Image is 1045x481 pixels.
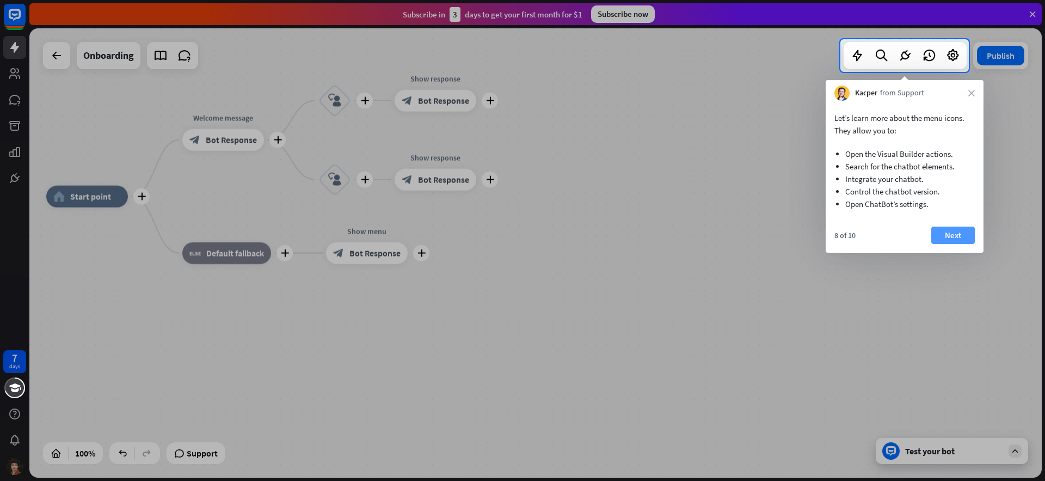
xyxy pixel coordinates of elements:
[845,198,964,210] li: Open ChatBot’s settings.
[834,230,856,240] div: 8 of 10
[845,173,964,185] li: Integrate your chatbot.
[9,4,41,37] button: Open LiveChat chat widget
[880,88,924,99] span: from Support
[968,90,975,96] i: close
[845,160,964,173] li: Search for the chatbot elements.
[845,185,964,198] li: Control the chatbot version.
[931,227,975,244] button: Next
[834,112,975,137] p: Let’s learn more about the menu icons. They allow you to:
[845,148,964,160] li: Open the Visual Builder actions.
[855,88,877,99] span: Kacper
